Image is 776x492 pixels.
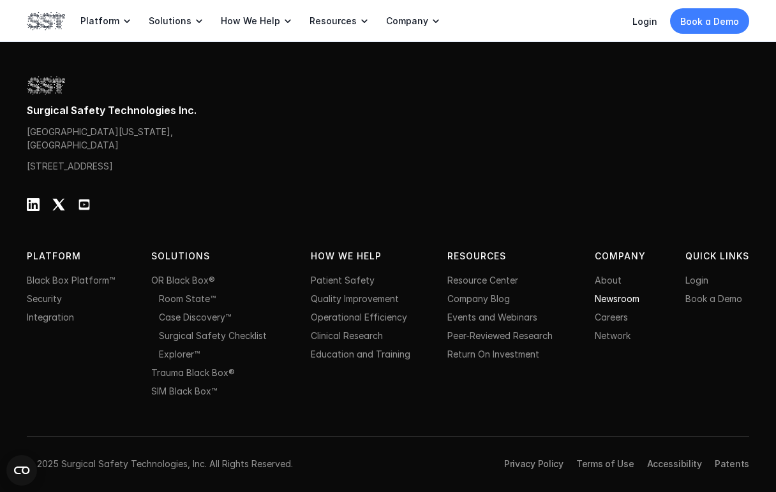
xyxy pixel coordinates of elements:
[595,293,639,304] a: Newsroom
[595,312,628,322] a: Careers
[311,293,399,304] a: Quality Improvement
[595,275,622,286] a: About
[311,249,390,263] p: HOW WE HELP
[576,458,634,469] a: Terms of Use
[504,458,563,469] a: Privacy Policy
[80,15,119,27] p: Platform
[595,249,649,263] p: Company
[311,349,410,359] a: Education and Training
[27,249,106,263] p: PLATFORM
[27,275,115,286] a: Black Box Platform™
[78,198,91,211] img: Youtube Logo
[685,293,742,304] a: Book a Demo
[27,457,293,470] p: © 2025 Surgical Safety Technologies, Inc. All Rights Reserved.
[151,386,217,396] a: SIM Black Box™
[595,330,630,341] a: Network
[159,349,200,359] a: Explorer™
[27,104,749,117] p: Surgical Safety Technologies Inc.
[447,312,537,322] a: Events and Webinars
[310,15,357,27] p: Resources
[27,293,62,304] a: Security
[447,349,539,359] a: Return On Investment
[151,249,233,263] p: Solutions
[311,330,383,341] a: Clinical Research
[159,293,216,304] a: Room State™
[221,15,280,27] p: How We Help
[447,275,518,286] a: Resource Center
[151,275,215,286] a: OR Black Box®
[715,458,749,469] a: Patents
[27,125,180,152] p: [GEOGRAPHIC_DATA][US_STATE], [GEOGRAPHIC_DATA]
[311,275,375,286] a: Patient Safety
[670,8,749,34] a: Book a Demo
[149,15,191,27] p: Solutions
[685,275,708,286] a: Login
[386,15,428,27] p: Company
[151,367,235,378] a: Trauma Black Box®
[447,330,553,341] a: Peer-Reviewed Research
[311,312,407,322] a: Operational Efficiency
[447,293,510,304] a: Company Blog
[159,330,267,341] a: Surgical Safety Checklist
[27,10,65,32] img: SST logo
[6,455,37,486] button: Open CMP widget
[27,159,151,173] p: [STREET_ADDRESS]
[447,249,558,263] p: Resources
[647,458,702,469] a: Accessibility
[680,15,739,28] p: Book a Demo
[632,16,657,27] a: Login
[27,75,65,96] img: SST logo
[685,249,749,263] p: QUICK LINKS
[27,312,74,322] a: Integration
[159,312,231,322] a: Case Discovery™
